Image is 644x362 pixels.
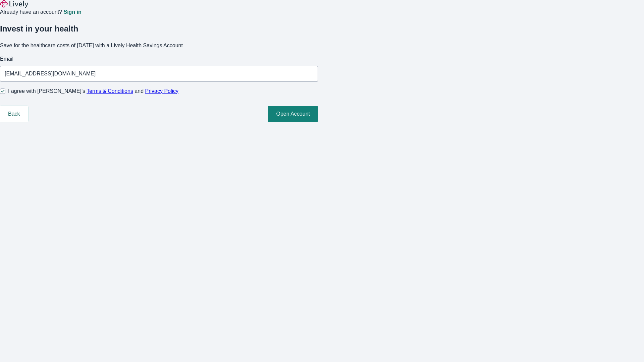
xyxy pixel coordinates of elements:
button: Open Account [268,106,318,122]
a: Terms & Conditions [87,88,133,94]
a: Sign in [63,9,81,15]
a: Privacy Policy [145,88,179,94]
span: I agree with [PERSON_NAME]’s and [8,87,178,95]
